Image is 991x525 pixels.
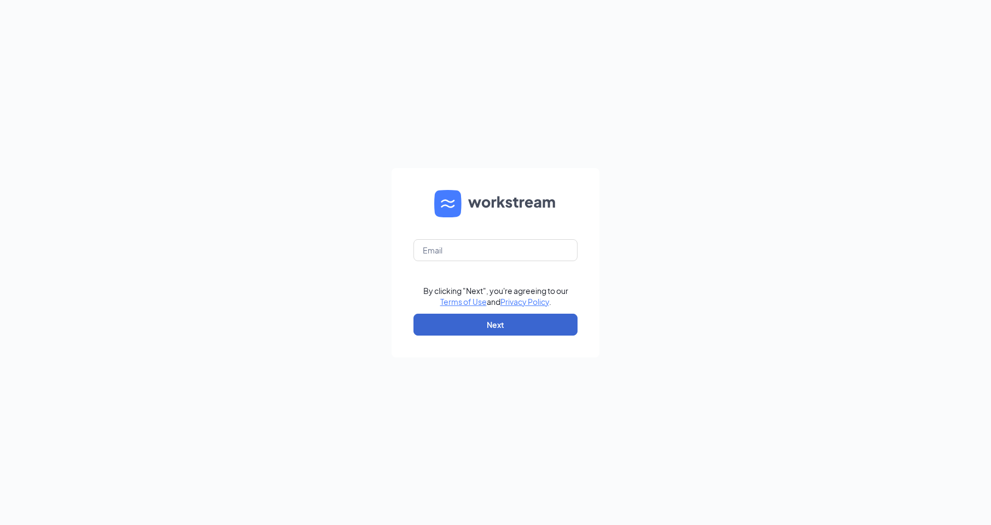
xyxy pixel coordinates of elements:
div: By clicking "Next", you're agreeing to our and . [423,285,568,307]
img: WS logo and Workstream text [434,190,557,217]
button: Next [413,314,578,336]
a: Privacy Policy [500,297,549,307]
a: Terms of Use [440,297,487,307]
input: Email [413,239,578,261]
